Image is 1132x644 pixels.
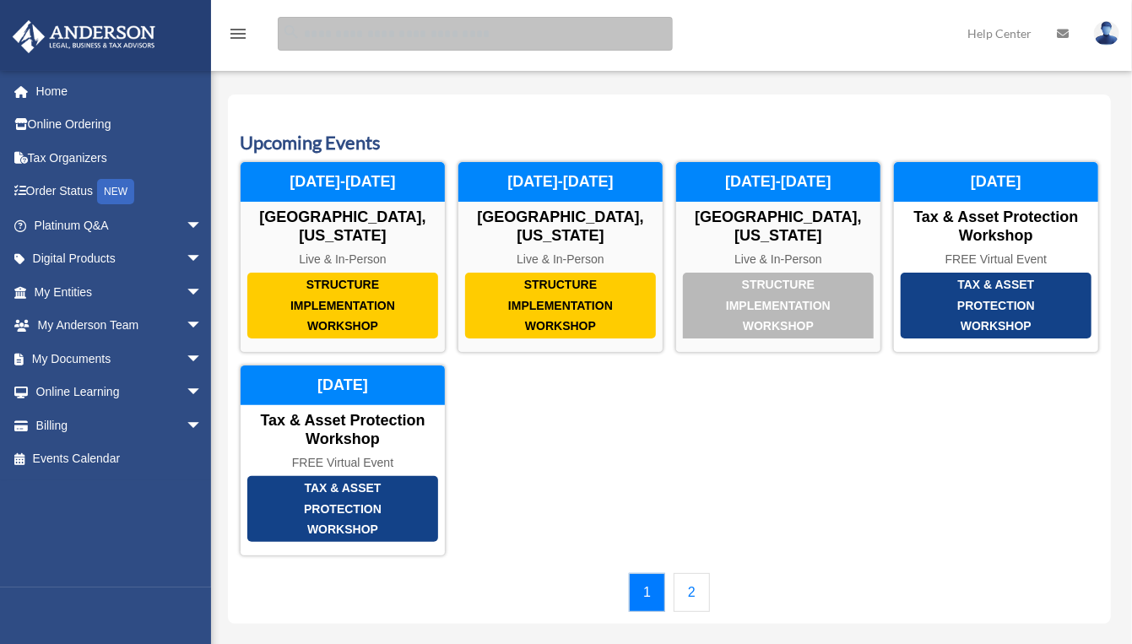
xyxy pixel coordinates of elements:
[12,108,228,142] a: Online Ordering
[241,412,445,448] div: Tax & Asset Protection Workshop
[458,162,663,203] div: [DATE]-[DATE]
[8,20,160,53] img: Anderson Advisors Platinum Portal
[186,309,219,344] span: arrow_drop_down
[674,573,710,612] a: 2
[683,273,874,338] div: Structure Implementation Workshop
[676,208,880,245] div: [GEOGRAPHIC_DATA], [US_STATE]
[186,376,219,410] span: arrow_drop_down
[241,162,445,203] div: [DATE]-[DATE]
[458,161,663,353] a: Structure Implementation Workshop [GEOGRAPHIC_DATA], [US_STATE] Live & In-Person [DATE]-[DATE]
[240,365,446,556] a: Tax & Asset Protection Workshop Tax & Asset Protection Workshop FREE Virtual Event [DATE]
[186,275,219,310] span: arrow_drop_down
[675,161,881,353] a: Structure Implementation Workshop [GEOGRAPHIC_DATA], [US_STATE] Live & In-Person [DATE]-[DATE]
[676,162,880,203] div: [DATE]-[DATE]
[12,74,228,108] a: Home
[465,273,656,338] div: Structure Implementation Workshop
[901,273,1091,338] div: Tax & Asset Protection Workshop
[240,130,1099,156] h3: Upcoming Events
[1094,21,1119,46] img: User Pic
[12,175,228,209] a: Order StatusNEW
[893,161,1099,353] a: Tax & Asset Protection Workshop Tax & Asset Protection Workshop FREE Virtual Event [DATE]
[247,476,438,542] div: Tax & Asset Protection Workshop
[894,252,1098,267] div: FREE Virtual Event
[12,275,228,309] a: My Entitiesarrow_drop_down
[228,24,248,44] i: menu
[12,442,219,476] a: Events Calendar
[247,273,438,338] div: Structure Implementation Workshop
[241,456,445,470] div: FREE Virtual Event
[458,252,663,267] div: Live & In-Person
[186,242,219,277] span: arrow_drop_down
[12,376,228,409] a: Online Learningarrow_drop_down
[629,573,665,612] a: 1
[241,252,445,267] div: Live & In-Person
[240,161,446,353] a: Structure Implementation Workshop [GEOGRAPHIC_DATA], [US_STATE] Live & In-Person [DATE]-[DATE]
[12,342,228,376] a: My Documentsarrow_drop_down
[186,409,219,443] span: arrow_drop_down
[186,342,219,376] span: arrow_drop_down
[12,141,228,175] a: Tax Organizers
[12,409,228,442] a: Billingarrow_drop_down
[894,208,1098,245] div: Tax & Asset Protection Workshop
[458,208,663,245] div: [GEOGRAPHIC_DATA], [US_STATE]
[12,208,228,242] a: Platinum Q&Aarrow_drop_down
[676,252,880,267] div: Live & In-Person
[282,23,301,41] i: search
[186,208,219,243] span: arrow_drop_down
[97,179,134,204] div: NEW
[12,242,228,276] a: Digital Productsarrow_drop_down
[241,208,445,245] div: [GEOGRAPHIC_DATA], [US_STATE]
[228,30,248,44] a: menu
[241,365,445,406] div: [DATE]
[12,309,228,343] a: My Anderson Teamarrow_drop_down
[894,162,1098,203] div: [DATE]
